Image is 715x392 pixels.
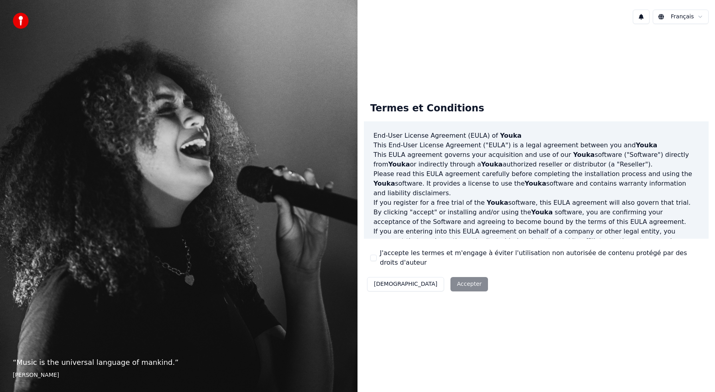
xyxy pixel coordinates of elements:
p: This End-User License Agreement ("EULA") is a legal agreement between you and [373,141,699,150]
p: “ Music is the universal language of mankind. ” [13,357,345,368]
span: Youka [481,160,503,168]
span: Youka [487,199,508,206]
span: Youka [525,180,546,187]
span: Youka [388,160,410,168]
div: Termes et Conditions [364,96,490,121]
span: Youka [531,208,553,216]
img: youka [13,13,29,29]
span: Youka [636,141,657,149]
h3: End-User License Agreement (EULA) of [373,131,699,141]
span: Youka [573,151,595,158]
p: Please read this EULA agreement carefully before completing the installation process and using th... [373,169,699,198]
p: If you register for a free trial of the software, this EULA agreement will also govern that trial... [373,198,699,227]
label: J'accepte les termes et m'engage à éviter l'utilisation non autorisée de contenu protégé par des ... [380,248,702,267]
button: [DEMOGRAPHIC_DATA] [367,277,444,291]
span: Youka [373,180,395,187]
footer: [PERSON_NAME] [13,371,345,379]
p: This EULA agreement governs your acquisition and use of our software ("Software") directly from o... [373,150,699,169]
span: Youka [500,132,521,139]
p: If you are entering into this EULA agreement on behalf of a company or other legal entity, you re... [373,227,699,275]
